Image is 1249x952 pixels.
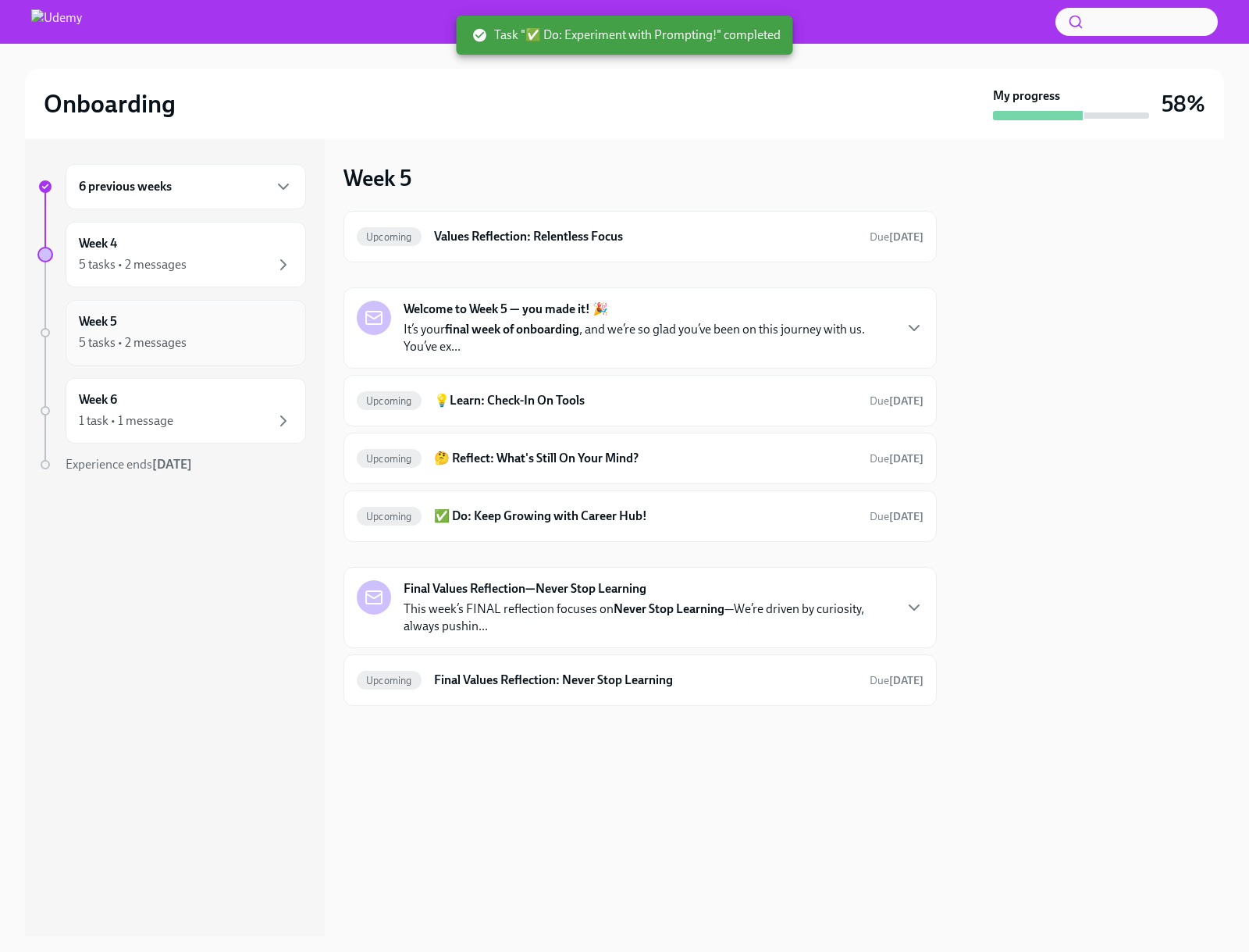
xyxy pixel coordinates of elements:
[870,452,923,465] span: Due
[889,230,923,244] strong: [DATE]
[434,450,857,467] h6: 🤔 Reflect: What's Still On Your Mind?
[343,164,411,192] h3: Week 5
[870,394,923,408] span: August 31st, 2025 10:00
[434,392,857,409] h6: 💡Learn: Check-In On Tools
[889,394,923,408] strong: [DATE]
[79,334,187,351] div: 5 tasks • 2 messages
[79,235,117,252] h6: Week 4
[79,256,187,273] div: 5 tasks • 2 messages
[79,412,173,430] div: 1 task • 1 message
[889,510,923,523] strong: [DATE]
[357,504,923,529] a: Upcoming✅ Do: Keep Growing with Career Hub!Due[DATE]
[357,668,923,693] a: UpcomingFinal Values Reflection: Never Stop LearningDue[DATE]
[614,601,724,616] strong: Never Stop Learning
[66,457,192,472] span: Experience ends
[404,321,892,355] p: It’s your , and we’re so glad you’ve been on this journey with us. You’ve ex...
[357,395,422,407] span: Upcoming
[357,224,923,249] a: UpcomingValues Reflection: Relentless FocusDue[DATE]
[870,230,923,244] span: Due
[357,453,422,465] span: Upcoming
[445,322,579,337] strong: final week of onboarding
[357,388,923,413] a: Upcoming💡Learn: Check-In On ToolsDue[DATE]
[870,394,923,408] span: Due
[44,88,176,119] h2: Onboarding
[37,222,306,287] a: Week 45 tasks • 2 messages
[37,300,306,365] a: Week 55 tasks • 2 messages
[37,378,306,444] a: Week 61 task • 1 message
[79,391,117,408] h6: Week 6
[404,301,608,318] strong: Welcome to Week 5 — you made it! 🎉
[870,510,923,523] span: Due
[1162,90,1205,118] h3: 58%
[79,178,172,195] h6: 6 previous weeks
[79,313,117,330] h6: Week 5
[870,509,923,524] span: August 31st, 2025 10:00
[472,27,781,44] span: Task "✅ Do: Experiment with Prompting!" completed
[870,674,923,687] span: Due
[31,9,82,34] img: Udemy
[889,452,923,465] strong: [DATE]
[434,672,857,689] h6: Final Values Reflection: Never Stop Learning
[870,673,923,688] span: September 3rd, 2025 10:00
[870,451,923,466] span: August 31st, 2025 10:00
[66,164,306,209] div: 6 previous weeks
[434,508,857,525] h6: ✅ Do: Keep Growing with Career Hub!
[870,230,923,244] span: August 27th, 2025 10:00
[357,675,422,686] span: Upcoming
[357,231,422,243] span: Upcoming
[404,601,892,635] p: This week’s FINAL reflection focuses on —We’re driven by curiosity, always pushin...
[152,457,192,472] strong: [DATE]
[434,228,857,245] h6: Values Reflection: Relentless Focus
[889,674,923,687] strong: [DATE]
[357,446,923,471] a: Upcoming🤔 Reflect: What's Still On Your Mind?Due[DATE]
[993,87,1060,105] strong: My progress
[404,580,646,597] strong: Final Values Reflection—Never Stop Learning
[357,511,422,522] span: Upcoming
